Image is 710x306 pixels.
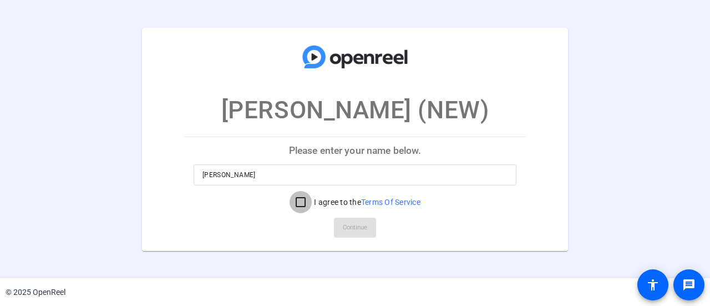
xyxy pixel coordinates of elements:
[646,278,660,292] mat-icon: accessibility
[6,287,65,298] div: © 2025 OpenReel
[202,168,508,182] input: Enter your name
[221,92,489,128] p: [PERSON_NAME] (NEW)
[185,137,525,164] p: Please enter your name below.
[300,38,410,75] img: company-logo
[682,278,696,292] mat-icon: message
[361,198,420,207] a: Terms Of Service
[312,197,420,208] label: I agree to the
